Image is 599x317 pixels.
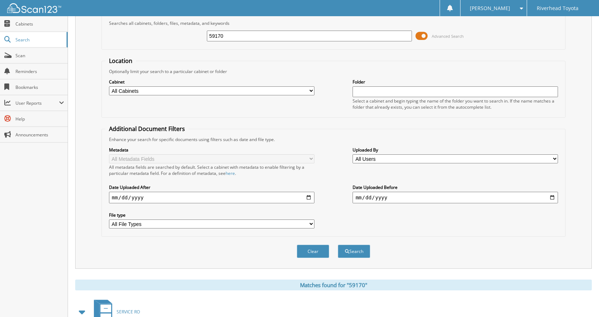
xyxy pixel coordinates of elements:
[353,192,558,203] input: end
[297,245,329,258] button: Clear
[15,37,63,43] span: Search
[432,33,464,39] span: Advanced Search
[353,184,558,190] label: Date Uploaded Before
[105,57,136,65] legend: Location
[353,79,558,85] label: Folder
[15,116,64,122] span: Help
[470,6,510,10] span: [PERSON_NAME]
[563,282,599,317] iframe: Chat Widget
[537,6,578,10] span: Riverhead Toyota
[117,309,140,315] span: SERVICE RO
[109,184,314,190] label: Date Uploaded After
[109,192,314,203] input: start
[338,245,370,258] button: Search
[7,3,61,13] img: scan123-logo-white.svg
[75,280,592,290] div: Matches found for "59170"
[353,98,558,110] div: Select a cabinet and begin typing the name of the folder you want to search in. If the name match...
[15,68,64,74] span: Reminders
[105,20,562,26] div: Searches all cabinets, folders, files, metadata, and keywords
[109,147,314,153] label: Metadata
[109,79,314,85] label: Cabinet
[105,136,562,142] div: Enhance your search for specific documents using filters such as date and file type.
[109,164,314,176] div: All metadata fields are searched by default. Select a cabinet with metadata to enable filtering b...
[109,212,314,218] label: File type
[15,100,59,106] span: User Reports
[15,53,64,59] span: Scan
[105,125,189,133] legend: Additional Document Filters
[15,84,64,90] span: Bookmarks
[105,68,562,74] div: Optionally limit your search to a particular cabinet or folder
[226,170,235,176] a: here
[353,147,558,153] label: Uploaded By
[15,132,64,138] span: Announcements
[15,21,64,27] span: Cabinets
